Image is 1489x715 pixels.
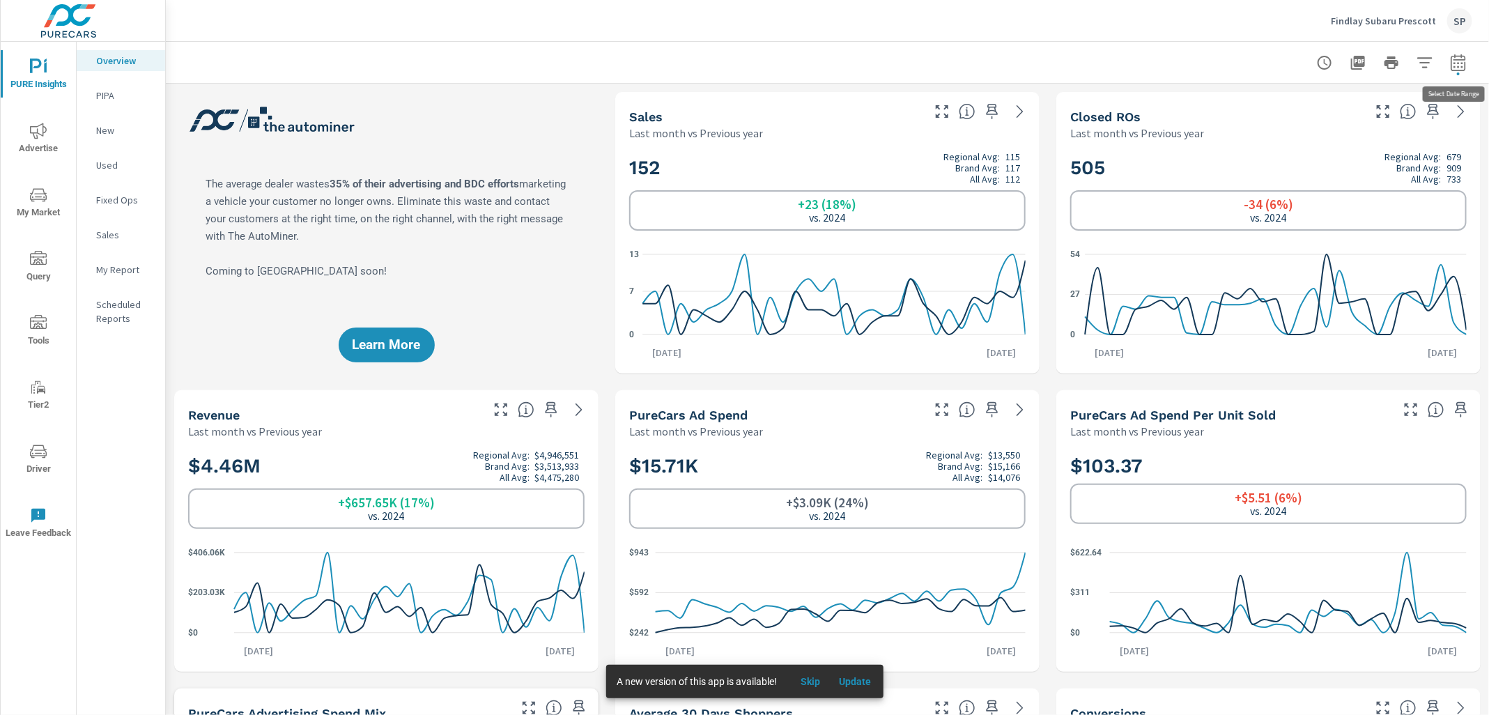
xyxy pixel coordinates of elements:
p: [DATE] [1110,644,1159,658]
p: [DATE] [642,346,691,360]
text: $622.64 [1070,548,1102,558]
a: See more details in report [1450,100,1472,123]
p: 733 [1446,174,1461,185]
span: Update [839,675,872,688]
text: $0 [1070,628,1080,638]
button: Make Fullscreen [1400,399,1422,421]
h2: $15.71K [629,449,1026,483]
h5: PureCars Ad Spend Per Unit Sold [1070,408,1276,422]
p: My Report [96,263,154,277]
p: All Avg: [953,472,983,483]
p: vs. 2024 [810,211,846,224]
h6: +$657.65K (17%) [338,495,435,509]
p: Last month vs Previous year [188,423,322,440]
p: [DATE] [977,346,1026,360]
h5: Closed ROs [1070,109,1141,124]
p: Overview [96,54,154,68]
p: All Avg: [1411,174,1441,185]
p: [DATE] [1085,346,1134,360]
span: PURE Insights [5,59,72,93]
p: [DATE] [656,644,704,658]
span: Save this to your personalized report [981,399,1003,421]
text: 0 [629,330,634,339]
span: Save this to your personalized report [1422,100,1444,123]
span: Tools [5,315,72,349]
h5: Revenue [188,408,240,422]
h6: -34 (6%) [1244,197,1293,211]
p: Fixed Ops [96,193,154,207]
span: Save this to your personalized report [540,399,562,421]
p: [DATE] [1418,346,1467,360]
div: nav menu [1,42,76,555]
span: Number of Repair Orders Closed by the selected dealership group over the selected time range. [So... [1400,103,1417,120]
text: $592 [629,588,649,598]
span: Number of vehicles sold by the dealership over the selected date range. [Source: This data is sou... [959,103,975,120]
span: Average cost of advertising per each vehicle sold at the dealer over the selected date range. The... [1428,401,1444,418]
text: 54 [1070,249,1080,259]
span: Query [5,251,72,285]
p: 909 [1446,162,1461,174]
p: Last month vs Previous year [629,423,763,440]
p: vs. 2024 [1251,211,1287,224]
p: Last month vs Previous year [1070,125,1204,141]
text: 13 [629,249,639,259]
p: [DATE] [536,644,585,658]
p: Last month vs Previous year [1070,423,1204,440]
p: Sales [96,228,154,242]
h2: 152 [629,151,1026,185]
text: $311 [1070,588,1090,598]
p: All Avg: [970,174,1000,185]
h2: $103.37 [1070,454,1467,478]
p: All Avg: [500,472,530,483]
text: $203.03K [188,588,225,598]
span: Total cost of media for all PureCars channels for the selected dealership group over the selected... [959,401,975,418]
button: Make Fullscreen [490,399,512,421]
span: Advertise [5,123,72,157]
p: vs. 2024 [1251,505,1287,517]
span: Save this to your personalized report [981,100,1003,123]
text: 27 [1070,290,1080,300]
text: $0 [188,628,198,638]
span: Tier2 [5,379,72,413]
p: Brand Avg: [485,461,530,472]
a: See more details in report [1009,100,1031,123]
p: Findlay Subaru Prescott [1331,15,1436,27]
button: Learn More [339,328,435,362]
p: 117 [1005,162,1020,174]
p: Regional Avg: [927,449,983,461]
span: Driver [5,443,72,477]
button: Make Fullscreen [931,399,953,421]
p: 115 [1005,151,1020,162]
p: $13,550 [988,449,1020,461]
p: New [96,123,154,137]
p: 679 [1446,151,1461,162]
a: See more details in report [1009,399,1031,421]
p: vs. 2024 [369,509,405,522]
span: My Market [5,187,72,221]
span: Total sales revenue over the selected date range. [Source: This data is sourced from the dealer’s... [518,401,534,418]
p: 112 [1005,174,1020,185]
h6: +$3.09K (24%) [786,495,869,509]
button: Update [833,670,878,693]
p: Regional Avg: [1384,151,1441,162]
div: Overview [77,50,165,71]
p: Last month vs Previous year [629,125,763,141]
span: Save this to your personalized report [1450,399,1472,421]
p: [DATE] [1418,644,1467,658]
p: Regional Avg: [943,151,1000,162]
h6: +$5.51 (6%) [1235,491,1302,505]
div: SP [1447,8,1472,33]
p: $15,166 [988,461,1020,472]
p: Scheduled Reports [96,298,154,325]
p: Brand Avg: [939,461,983,472]
button: Make Fullscreen [931,100,953,123]
h6: +23 (18%) [798,197,857,211]
text: 7 [629,286,634,296]
div: My Report [77,259,165,280]
p: $14,076 [988,472,1020,483]
text: 0 [1070,330,1075,339]
p: [DATE] [234,644,283,658]
text: $242 [629,628,649,638]
h5: Sales [629,109,663,124]
h2: $4.46M [188,449,585,483]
